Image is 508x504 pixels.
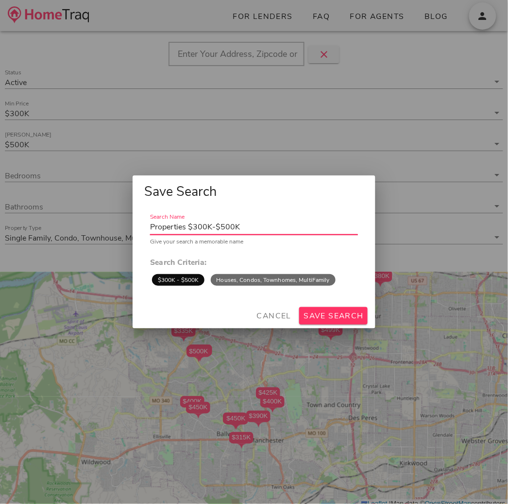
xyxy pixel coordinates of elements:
iframe: Chat Widget [459,457,508,504]
span: Save Search [144,183,217,201]
label: Search Name [150,213,185,221]
span: Save Search [303,311,364,321]
span: Houses, Condos, Townhomes, MultiFamily [217,274,330,286]
button: Cancel [252,307,295,325]
strong: Search Criteria: [150,257,207,268]
div: Give your search a memorable name [150,239,358,244]
span: Cancel [256,311,291,321]
span: $300K - $500K [158,274,199,286]
button: Save Search [299,307,368,325]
